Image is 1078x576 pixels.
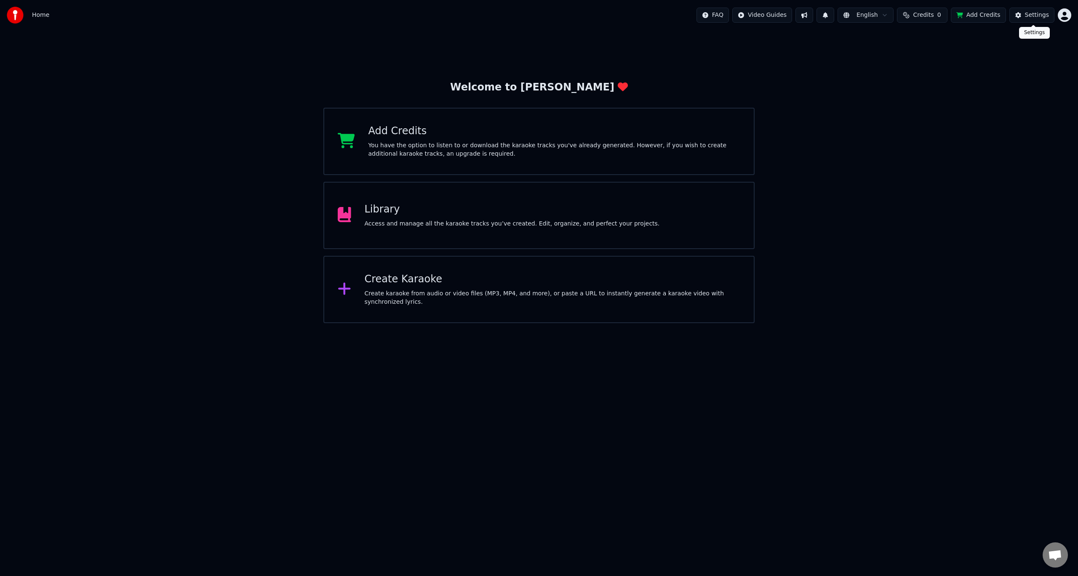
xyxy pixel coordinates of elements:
nav: breadcrumb [32,11,49,19]
span: 0 [937,11,941,19]
img: youka [7,7,24,24]
button: Video Guides [732,8,792,23]
div: Settings [1025,11,1049,19]
div: Library [365,203,660,216]
button: FAQ [696,8,729,23]
button: Credits0 [897,8,947,23]
button: Add Credits [951,8,1006,23]
div: Create karaoke from audio or video files (MP3, MP4, and more), or paste a URL to instantly genera... [365,289,741,306]
div: Open chat [1043,542,1068,568]
div: Welcome to [PERSON_NAME] [450,81,628,94]
span: Credits [913,11,934,19]
button: Settings [1009,8,1054,23]
div: Add Credits [368,125,741,138]
div: Access and manage all the karaoke tracks you’ve created. Edit, organize, and perfect your projects. [365,220,660,228]
div: Create Karaoke [365,273,741,286]
div: Settings [1019,27,1050,39]
div: You have the option to listen to or download the karaoke tracks you've already generated. However... [368,141,741,158]
span: Home [32,11,49,19]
